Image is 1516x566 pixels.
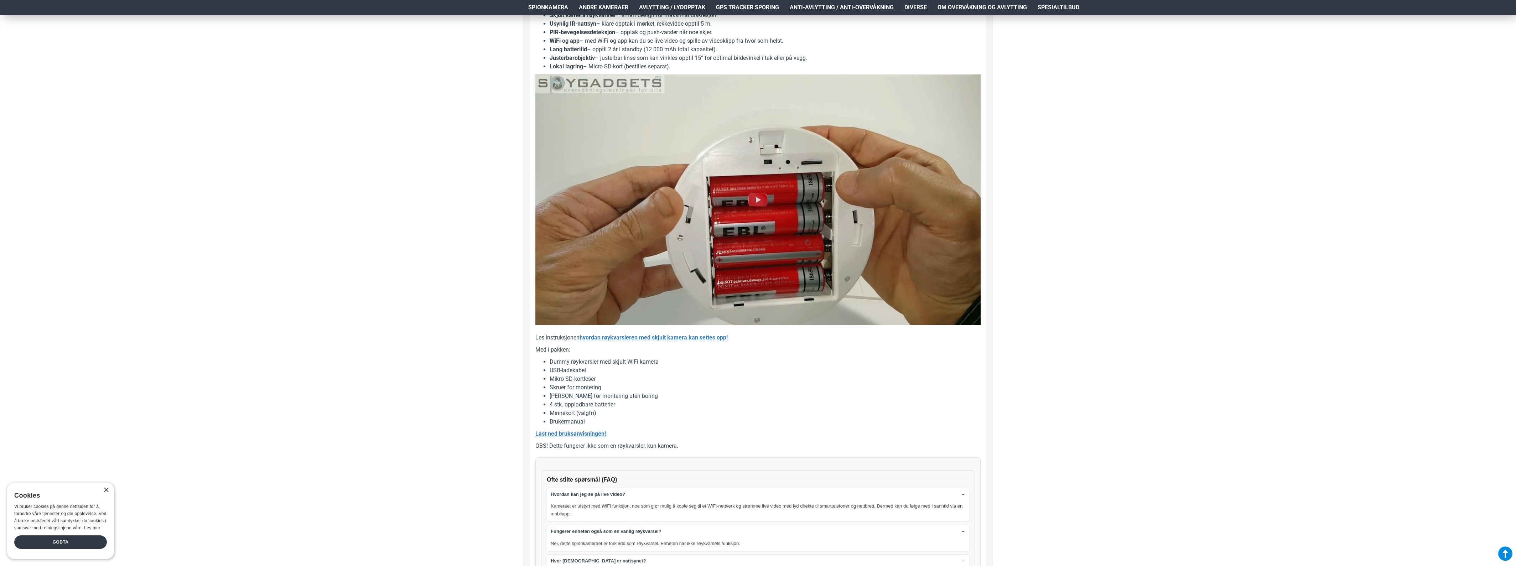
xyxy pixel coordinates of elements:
[550,400,981,409] li: 4 stk. oppladbare batterier
[535,430,606,438] a: Last ned bruksanvisningen!
[551,557,646,565] strong: Hvor [DEMOGRAPHIC_DATA] er nattsynet?
[550,46,587,53] strong: Lang batteritid
[747,188,769,211] img: Play Video
[580,334,728,341] b: hvordan røykvarsleren med skjult kamera kan settes opp!
[547,525,969,538] summary: Fungerer enheten også som en vanlig røykvarsel?
[550,12,616,19] strong: Skjult kamera røykvarsler
[790,3,894,12] span: Anti-avlytting / Anti-overvåkning
[551,540,965,547] p: Nei, dette spionkameraet er forkledd som røykvarsel. Enheten har ikke røykvarsels funksjon.
[535,442,981,450] p: OBS! Dette fungerer ikke som en røykvarsler, kun kamera.
[550,392,981,400] li: [PERSON_NAME] for montering uten boring
[550,37,981,45] li: – med WiFi og app kan du se live-video og spille av videoklipp fra hvor som helst.
[84,525,100,530] a: Les mer, opens a new window
[550,28,981,37] li: – opptak og push-varsler når noe skjer.
[579,3,628,12] span: Andre kameraer
[550,54,575,61] strong: Justerbar
[550,45,981,54] li: – opptil 2 år i standby (12 000 mAh total kapasitet).
[550,54,981,62] li: – justerbar linse som kan vinkles opptil 15° for optimal bildevinkel i tak eller på vegg.
[14,504,107,530] span: Vi bruker cookies på denne nettsiden for å forbedre våre tjenester og din opplevelse. Ved å bruke...
[551,528,661,535] strong: Fungerer enheten også som en vanlig røykvarsel?
[14,535,107,549] div: Godta
[551,502,965,518] p: Kameraet er utstyrt med WiFi funksjon, noe som gjør mulig å koble seg til et WiFi-nettverk og str...
[550,11,981,20] li: – smart design for maksimal diskresjon.
[550,383,981,392] li: Skruer for montering
[550,375,981,383] li: Mikro SD-kortleser
[547,477,617,483] strong: Ofte stilte spørsmål (FAQ)
[547,488,969,501] summary: Hvordan kan jeg se på live video?
[550,29,615,36] strong: PIR-bevegelsesdeteksjon
[14,488,102,503] div: Cookies
[551,491,625,498] strong: Hvordan kan jeg se på live video?
[550,20,596,27] strong: Usynlig IR-nattsyn
[550,63,583,70] strong: Lokal lagring
[535,74,981,325] img: thumbnail for youtube videoen til produktpresentasjon på røykvarsler med skjult kamera
[550,20,981,28] li: – klare opptak i mørket, rekkevidde opptil 5 m.
[716,3,779,12] span: GPS Tracker Sporing
[528,3,568,12] span: Spionkamera
[580,333,728,342] a: hvordan røykvarsleren med skjult kamera kan settes opp!
[535,346,981,354] p: Med i pakken:
[550,37,580,44] strong: WiFi og app
[904,3,927,12] span: Diverse
[550,409,981,417] li: Minnekort (valgfri)
[575,54,595,61] b: objektiv
[550,366,981,375] li: USB-ladekabel
[535,430,606,437] u: Last ned bruksanvisningen!
[550,417,981,426] li: Brukermanual
[550,358,981,366] li: Dummy røykvarsler med skjult WiFi kamera
[535,333,981,342] p: Les instruksjonen
[639,3,705,12] span: Avlytting / Lydopptak
[1038,3,1079,12] span: Spesialtilbud
[938,3,1027,12] span: Om overvåkning og avlytting
[550,62,981,71] li: – Micro SD-kort (bestilles separat).
[103,488,109,493] div: Close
